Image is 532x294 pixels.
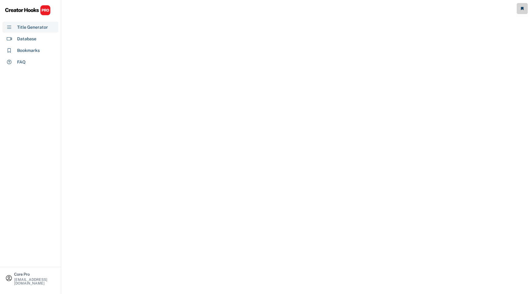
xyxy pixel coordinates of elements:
[17,59,26,65] div: FAQ
[14,278,56,285] div: [EMAIL_ADDRESS][DOMAIN_NAME]
[5,5,51,16] img: CHPRO%20Logo.svg
[17,47,40,54] div: Bookmarks
[17,24,48,31] div: Title Generator
[17,36,36,42] div: Database
[14,272,56,276] div: Core Pro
